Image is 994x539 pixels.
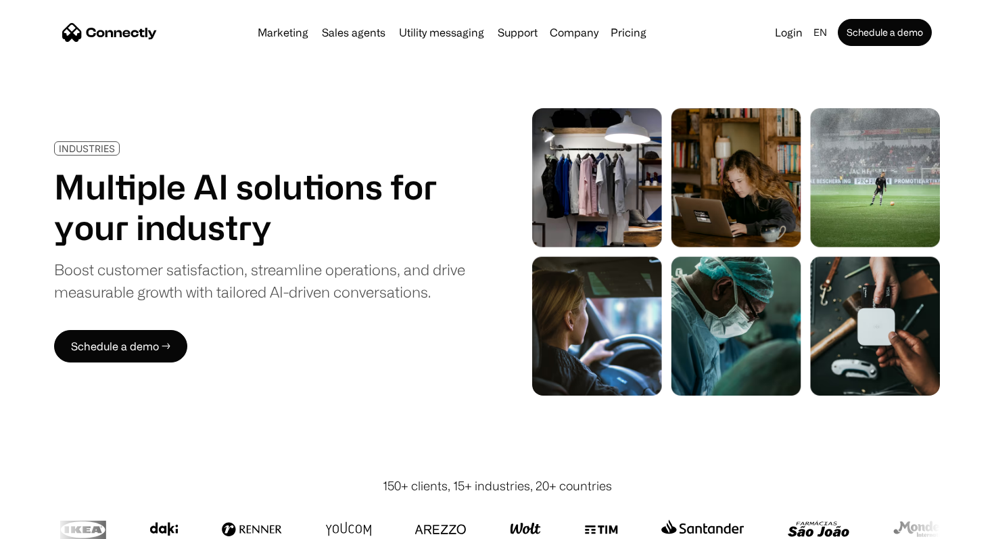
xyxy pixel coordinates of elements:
[252,27,314,38] a: Marketing
[394,27,490,38] a: Utility messaging
[62,22,157,43] a: home
[546,23,602,42] div: Company
[27,515,81,534] ul: Language list
[813,23,827,42] div: en
[808,23,835,42] div: en
[54,166,475,248] h1: Multiple AI solutions for your industry
[383,477,612,495] div: 150+ clients, 15+ industries, 20+ countries
[316,27,391,38] a: Sales agents
[838,19,932,46] a: Schedule a demo
[59,143,115,154] div: INDUSTRIES
[54,258,475,303] div: Boost customer satisfaction, streamline operations, and drive measurable growth with tailored AI-...
[605,27,652,38] a: Pricing
[770,23,808,42] a: Login
[492,27,543,38] a: Support
[54,330,187,362] a: Schedule a demo →
[14,514,81,534] aside: Language selected: English
[550,23,598,42] div: Company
